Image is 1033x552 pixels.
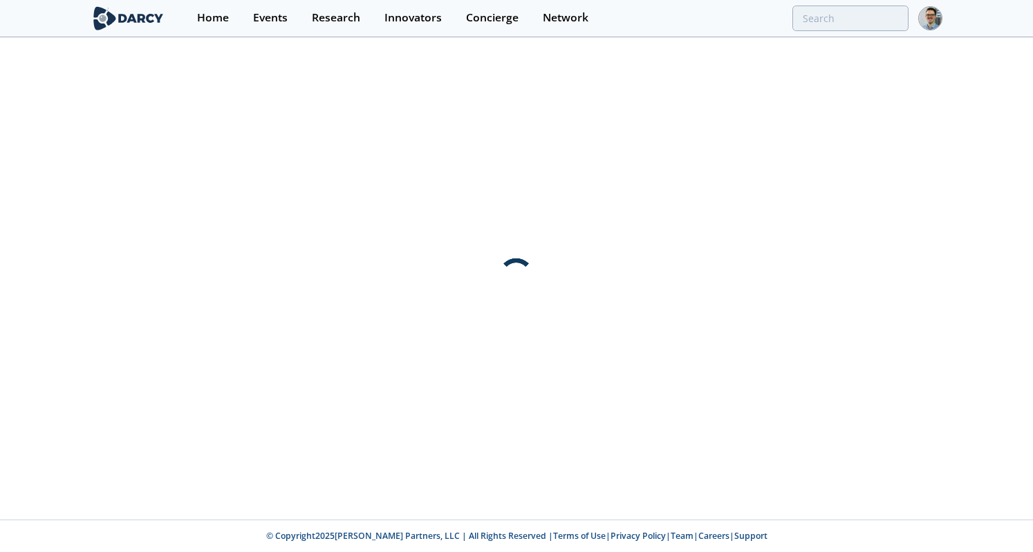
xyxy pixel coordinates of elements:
a: Support [734,530,767,542]
a: Privacy Policy [611,530,666,542]
a: Terms of Use [553,530,606,542]
img: logo-wide.svg [91,6,166,30]
p: © Copyright 2025 [PERSON_NAME] Partners, LLC | All Rights Reserved | | | | | [38,530,995,542]
a: Careers [698,530,729,542]
input: Advanced Search [792,6,909,31]
div: Events [253,12,288,23]
div: Home [197,12,229,23]
img: Profile [918,6,942,30]
div: Concierge [466,12,519,23]
div: Network [543,12,588,23]
a: Team [671,530,694,542]
div: Innovators [384,12,442,23]
div: Research [312,12,360,23]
